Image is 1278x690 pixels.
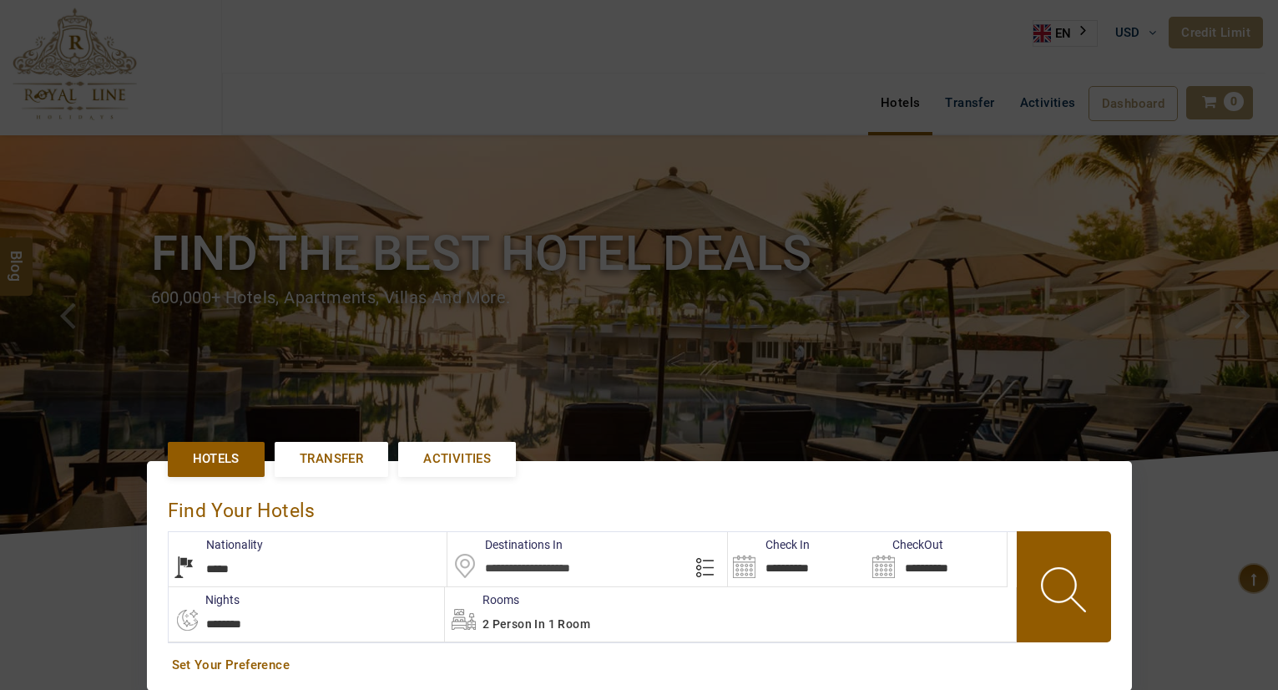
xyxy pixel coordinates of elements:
input: Search [728,532,867,586]
input: Search [867,532,1007,586]
a: Activities [398,442,516,476]
label: Rooms [445,591,519,608]
span: Hotels [193,450,240,468]
span: Activities [423,450,491,468]
label: CheckOut [867,536,943,553]
label: nights [168,591,240,608]
label: Nationality [169,536,263,553]
a: Hotels [168,442,265,476]
div: Find Your Hotels [168,482,1111,531]
span: Transfer [300,450,363,468]
span: 2 Person in 1 Room [482,617,590,631]
label: Destinations In [447,536,563,553]
a: Set Your Preference [172,657,1107,674]
a: Transfer [275,442,388,476]
label: Check In [728,536,810,553]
